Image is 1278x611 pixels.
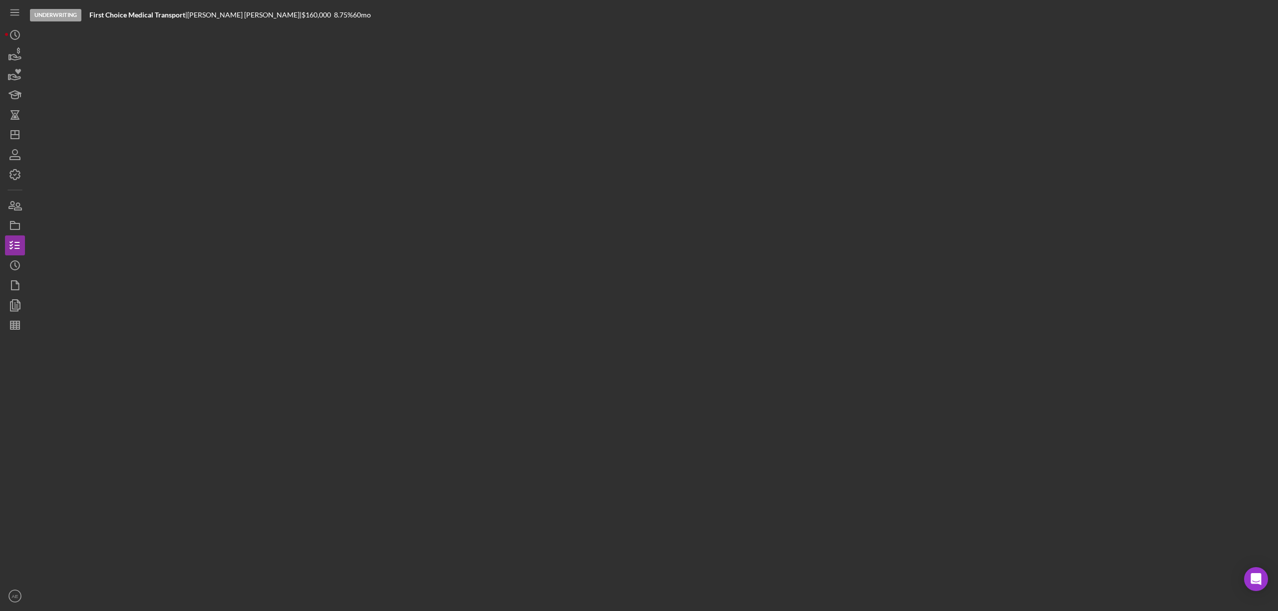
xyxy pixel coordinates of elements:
div: | [89,11,187,19]
button: AE [5,586,25,606]
div: 60 mo [353,11,371,19]
div: [PERSON_NAME] [PERSON_NAME] | [187,11,302,19]
div: Underwriting [30,9,81,21]
div: 8.75 % [334,11,353,19]
text: AE [12,594,18,599]
span: $160,000 [302,10,331,19]
b: First Choice Medical Transport [89,10,185,19]
div: Open Intercom Messenger [1244,567,1268,591]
